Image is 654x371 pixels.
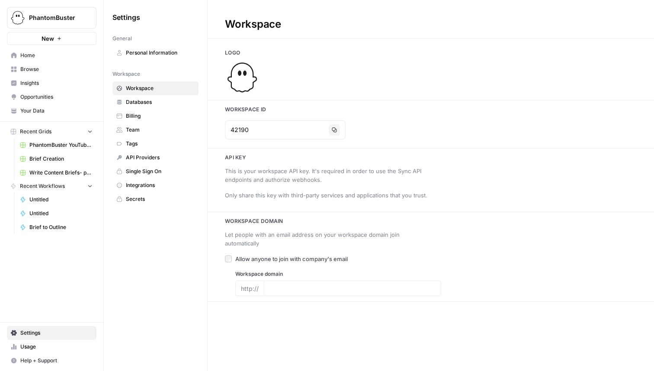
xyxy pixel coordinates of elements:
[7,48,96,62] a: Home
[225,191,431,200] div: Only share this key with third-party services and applications that you trust.
[235,270,441,278] label: Workspace domain
[126,168,195,175] span: Single Sign On
[16,193,96,206] a: Untitled
[235,281,264,296] div: http://
[7,340,96,354] a: Usage
[29,196,93,203] span: Untitled
[20,65,93,73] span: Browse
[112,151,199,165] a: API Providers
[112,46,199,60] a: Personal Information
[126,126,195,134] span: Team
[7,7,96,29] button: Workspace: PhantomBuster
[29,223,93,231] span: Brief to Outline
[225,60,260,95] img: Company Logo
[208,49,654,57] h3: Logo
[42,34,54,43] span: New
[7,125,96,138] button: Recent Grids
[112,123,199,137] a: Team
[126,140,195,148] span: Tags
[225,255,232,262] input: Allow anyone to join with company's email
[29,210,93,217] span: Untitled
[20,128,51,135] span: Recent Grids
[16,206,96,220] a: Untitled
[20,329,93,337] span: Settings
[235,255,348,263] span: Allow anyone to join with company's email
[20,343,93,351] span: Usage
[29,169,93,177] span: Write Content Briefs- pre-built flows
[112,137,199,151] a: Tags
[16,152,96,166] a: Brief Creation
[112,70,140,78] span: Workspace
[29,141,93,149] span: PhantomBuster YouTube Channel Videos.csv
[7,180,96,193] button: Recent Workflows
[126,84,195,92] span: Workspace
[20,182,65,190] span: Recent Workflows
[112,192,199,206] a: Secrets
[7,62,96,76] a: Browse
[208,217,654,225] h3: Workspace Domain
[126,49,195,57] span: Personal Information
[126,98,195,106] span: Databases
[126,154,195,161] span: API Providers
[112,178,199,192] a: Integrations
[225,230,431,248] div: Let people with an email address on your workspace domain join automatically
[208,154,654,161] h3: Api key
[7,104,96,118] a: Your Data
[112,95,199,109] a: Databases
[7,326,96,340] a: Settings
[7,32,96,45] button: New
[29,13,81,22] span: PhantomBuster
[16,220,96,234] a: Brief to Outline
[225,167,431,184] div: This is your workspace API key. It's required in order to use the Sync API endpoints and authoriz...
[126,195,195,203] span: Secrets
[20,79,93,87] span: Insights
[16,166,96,180] a: Write Content Briefs- pre-built flows
[16,138,96,152] a: PhantomBuster YouTube Channel Videos.csv
[7,90,96,104] a: Opportunities
[126,181,195,189] span: Integrations
[20,93,93,101] span: Opportunities
[112,12,140,23] span: Settings
[208,106,654,113] h3: Workspace Id
[7,76,96,90] a: Insights
[20,107,93,115] span: Your Data
[208,17,298,31] div: Workspace
[10,10,26,26] img: PhantomBuster Logo
[20,52,93,59] span: Home
[126,112,195,120] span: Billing
[112,35,132,42] span: General
[112,165,199,178] a: Single Sign On
[29,155,93,163] span: Brief Creation
[112,109,199,123] a: Billing
[7,354,96,368] button: Help + Support
[20,357,93,365] span: Help + Support
[112,81,199,95] a: Workspace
